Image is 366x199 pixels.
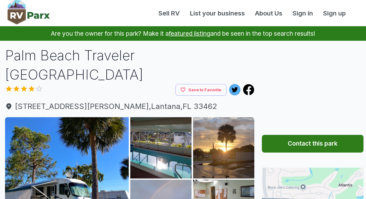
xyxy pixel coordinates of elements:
p: Are you the owner for this park? Make it a and be seen in the top search results! [8,26,358,41]
img: AAcXr8o6CfhWj2Y6zY1XM2swbMTa_0n-s1zL-Ftf6CxJl35l9Qea0aKqUenRzlJhne5rDlvFGuCnm6pixH1gGIQoKnLWUwo1l... [130,117,192,178]
a: [STREET_ADDRESS][PERSON_NAME],Lantana,FL 33462 [5,101,254,112]
iframe: Advertisement [262,46,364,125]
span: [STREET_ADDRESS][PERSON_NAME] , Lantana , FL 33462 [5,101,254,112]
img: AAcXr8p_nBrFeBlYT35q49uddA-663kzD6zJwCv6AEzaH7z_wFmAvKU7E1jYaTMnYGUsmpoOydGy6r4mRXYNo361oitII8o0G... [193,117,254,178]
a: featured listing [169,30,210,37]
button: Save to Favorite [175,84,227,96]
a: List your business [185,9,250,18]
a: About Us [250,9,287,18]
a: Sign up [318,9,351,18]
a: Sign in [287,9,318,18]
button: Contact this park [262,135,363,153]
h1: Palm Beach Traveler [GEOGRAPHIC_DATA] [5,46,254,84]
a: Sell RV [153,9,185,18]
